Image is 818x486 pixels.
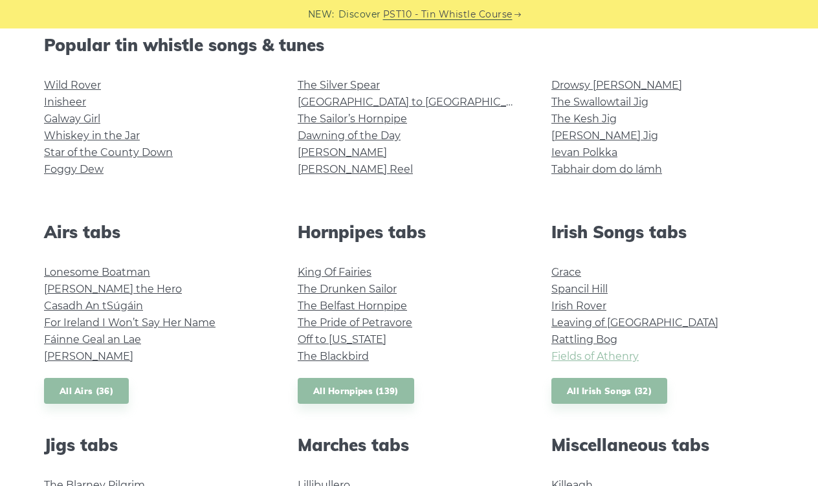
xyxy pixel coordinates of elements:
a: Lonesome Boatman [44,266,150,278]
a: Drowsy [PERSON_NAME] [551,79,682,91]
a: Ievan Polkka [551,146,617,159]
a: Dawning of the Day [298,129,401,142]
h2: Airs tabs [44,222,267,242]
a: Fields of Athenry [551,350,639,362]
span: Discover [338,7,381,22]
a: Tabhair dom do lámh [551,163,662,175]
h2: Popular tin whistle songs & tunes [44,35,774,55]
span: NEW: [308,7,335,22]
a: Rattling Bog [551,333,617,346]
h2: Jigs tabs [44,435,267,455]
a: [PERSON_NAME] Jig [551,129,658,142]
a: [PERSON_NAME] Reel [298,163,413,175]
a: Casadh An tSúgáin [44,300,143,312]
a: The Drunken Sailor [298,283,397,295]
a: [PERSON_NAME] [44,350,133,362]
a: King Of Fairies [298,266,371,278]
a: The Belfast Hornpipe [298,300,407,312]
a: The Silver Spear [298,79,380,91]
a: All Hornpipes (139) [298,378,414,404]
h2: Hornpipes tabs [298,222,520,242]
a: All Airs (36) [44,378,129,404]
a: For Ireland I Won’t Say Her Name [44,316,216,329]
a: PST10 - Tin Whistle Course [383,7,513,22]
a: Galway Girl [44,113,100,125]
a: The Blackbird [298,350,369,362]
a: The Pride of Petravore [298,316,412,329]
a: Irish Rover [551,300,606,312]
a: Star of the County Down [44,146,173,159]
a: [PERSON_NAME] the Hero [44,283,182,295]
a: Off to [US_STATE] [298,333,386,346]
a: The Kesh Jig [551,113,617,125]
a: Spancil Hill [551,283,608,295]
h2: Marches tabs [298,435,520,455]
a: Grace [551,266,581,278]
a: Fáinne Geal an Lae [44,333,141,346]
a: All Irish Songs (32) [551,378,667,404]
a: Inisheer [44,96,86,108]
a: Foggy Dew [44,163,104,175]
a: [GEOGRAPHIC_DATA] to [GEOGRAPHIC_DATA] [298,96,536,108]
a: The Sailor’s Hornpipe [298,113,407,125]
a: The Swallowtail Jig [551,96,648,108]
h2: Miscellaneous tabs [551,435,774,455]
a: Leaving of [GEOGRAPHIC_DATA] [551,316,718,329]
a: Whiskey in the Jar [44,129,140,142]
a: [PERSON_NAME] [298,146,387,159]
a: Wild Rover [44,79,101,91]
h2: Irish Songs tabs [551,222,774,242]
